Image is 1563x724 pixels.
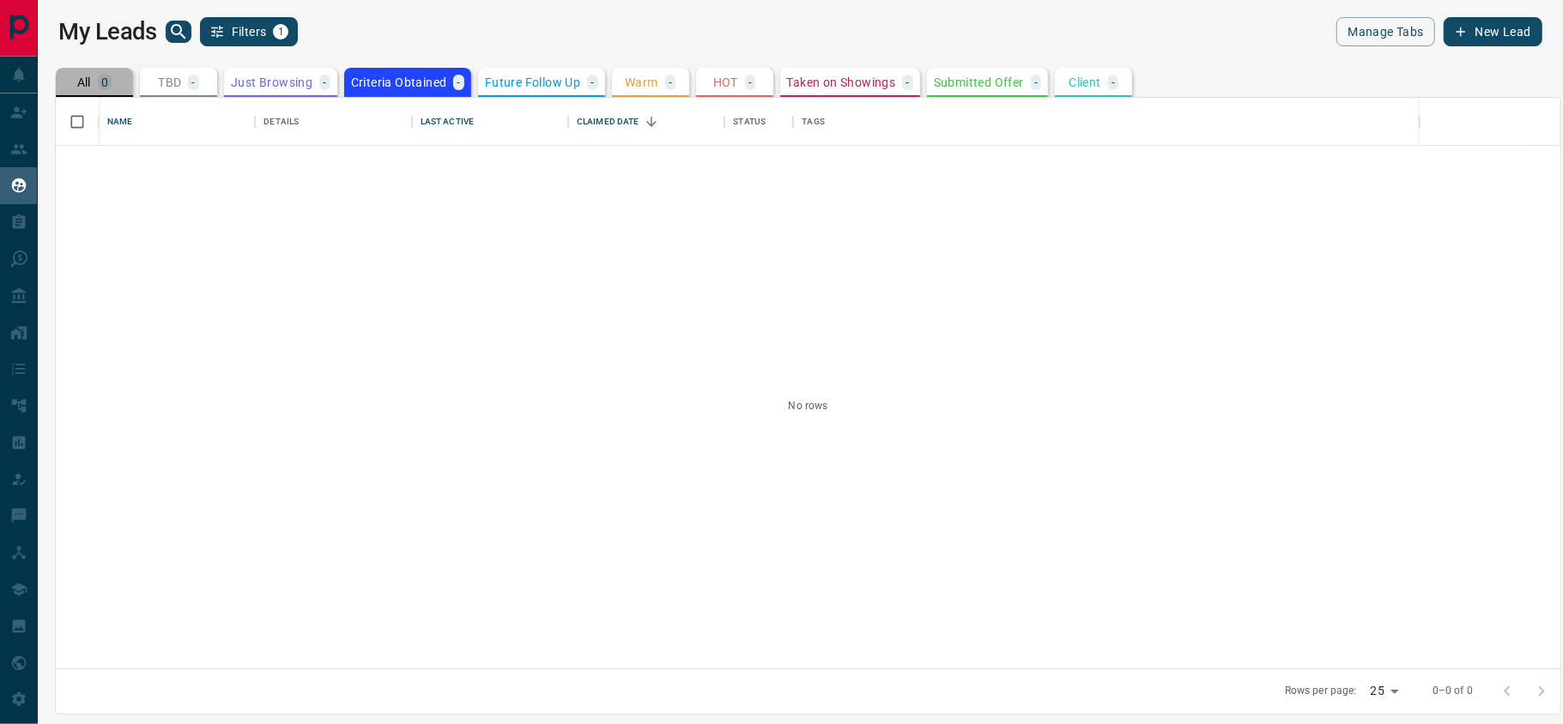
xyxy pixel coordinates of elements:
p: - [1112,76,1115,88]
div: Details [264,98,299,146]
div: Claimed Date [568,98,724,146]
p: - [457,76,460,88]
div: Tags [802,98,825,146]
button: New Lead [1444,17,1542,46]
p: - [669,76,672,88]
div: Name [99,98,255,146]
p: - [906,76,909,88]
p: Rows per page: [1285,684,1357,698]
p: Criteria Obtained [351,76,447,88]
div: Name [107,98,133,146]
p: 0 [101,76,108,88]
p: 0–0 of 0 [1433,684,1473,698]
p: Taken on Showings [787,76,896,88]
p: HOT [713,76,738,88]
button: Sort [639,110,663,134]
p: Warm [625,76,658,88]
div: Claimed Date [577,98,639,146]
div: Status [733,98,766,146]
p: Future Follow Up [485,76,580,88]
h1: My Leads [58,18,157,45]
p: Client [1069,76,1100,88]
button: search button [166,21,191,43]
div: Last Active [412,98,568,146]
div: Status [724,98,793,146]
div: Tags [793,98,1419,146]
div: 25 [1364,679,1405,703]
p: Submitted Offer [934,76,1024,88]
p: All [77,76,91,88]
button: Manage Tabs [1336,17,1434,46]
span: 1 [275,26,287,38]
p: - [323,76,326,88]
div: Last Active [421,98,474,146]
p: - [191,76,195,88]
button: Filters1 [200,17,299,46]
p: - [591,76,594,88]
div: Details [255,98,411,146]
p: - [748,76,752,88]
p: Just Browsing [231,76,312,88]
p: - [1034,76,1038,88]
p: TBD [158,76,181,88]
